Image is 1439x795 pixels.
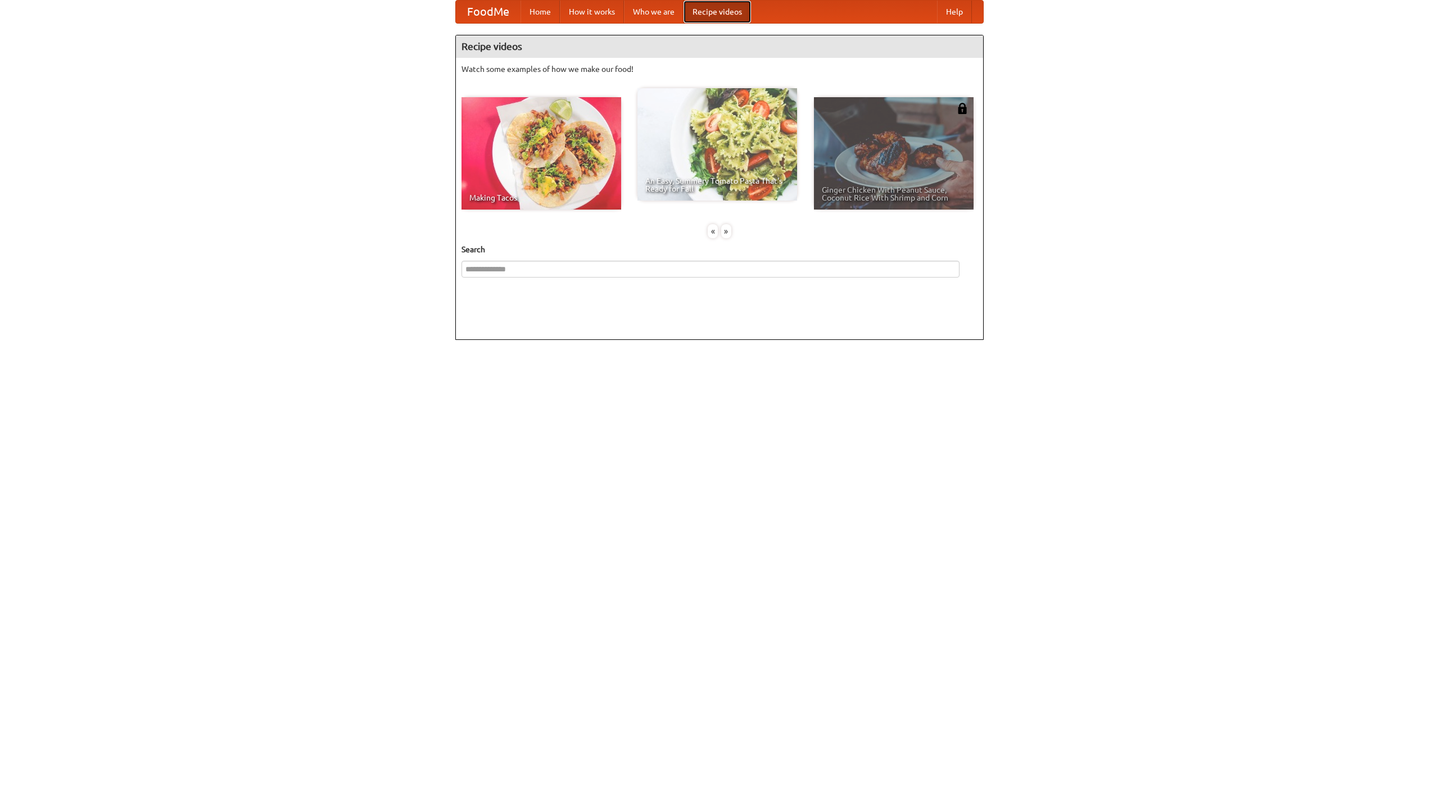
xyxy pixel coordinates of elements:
a: Recipe videos [684,1,751,23]
a: An Easy, Summery Tomato Pasta That's Ready for Fall [637,88,797,201]
p: Watch some examples of how we make our food! [461,63,978,75]
a: FoodMe [456,1,521,23]
a: Making Tacos [461,97,621,210]
span: An Easy, Summery Tomato Pasta That's Ready for Fall [645,177,789,193]
a: Home [521,1,560,23]
h4: Recipe videos [456,35,983,58]
a: How it works [560,1,624,23]
img: 483408.png [957,103,968,114]
a: Help [937,1,972,23]
div: » [721,224,731,238]
span: Making Tacos [469,194,613,202]
div: « [708,224,718,238]
h5: Search [461,244,978,255]
a: Who we are [624,1,684,23]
